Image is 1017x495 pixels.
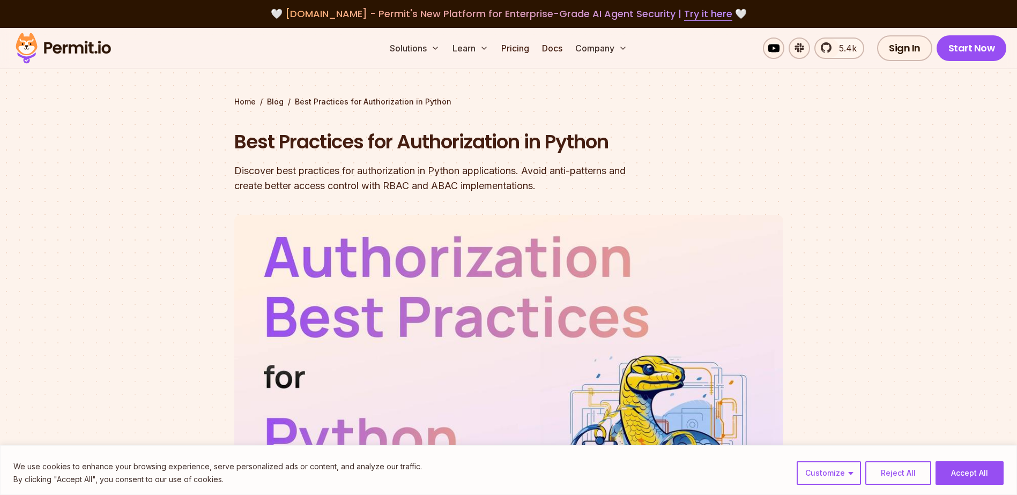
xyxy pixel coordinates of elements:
[865,461,931,485] button: Reject All
[497,37,533,59] a: Pricing
[26,6,991,21] div: 🤍 🤍
[814,37,864,59] a: 5.4k
[833,42,857,55] span: 5.4k
[11,30,116,66] img: Permit logo
[267,96,284,107] a: Blog
[234,96,256,107] a: Home
[385,37,444,59] button: Solutions
[937,35,1007,61] a: Start Now
[234,163,646,193] div: Discover best practices for authorization in Python applications. Avoid anti-patterns and create ...
[13,460,422,473] p: We use cookies to enhance your browsing experience, serve personalized ads or content, and analyz...
[571,37,632,59] button: Company
[234,129,646,155] h1: Best Practices for Authorization in Python
[234,96,783,107] div: / /
[285,7,732,20] span: [DOMAIN_NAME] - Permit's New Platform for Enterprise-Grade AI Agent Security |
[684,7,732,21] a: Try it here
[13,473,422,486] p: By clicking "Accept All", you consent to our use of cookies.
[538,37,567,59] a: Docs
[797,461,861,485] button: Customize
[448,37,493,59] button: Learn
[936,461,1004,485] button: Accept All
[877,35,932,61] a: Sign In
